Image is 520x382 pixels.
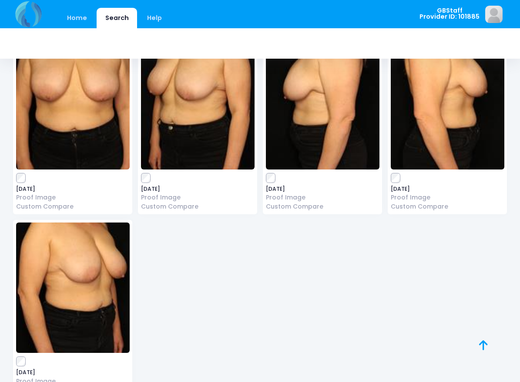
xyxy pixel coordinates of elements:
[16,202,130,211] a: Custom Compare
[485,6,503,23] img: image
[266,193,379,202] a: Proof Image
[139,8,171,28] a: Help
[266,202,379,211] a: Custom Compare
[16,370,130,375] span: [DATE]
[16,186,130,192] span: [DATE]
[97,8,137,28] a: Search
[266,186,379,192] span: [DATE]
[16,193,130,202] a: Proof Image
[391,202,504,211] a: Custom Compare
[141,193,255,202] a: Proof Image
[16,39,130,169] img: image
[391,39,504,169] img: image
[141,186,255,192] span: [DATE]
[391,193,504,202] a: Proof Image
[141,39,255,169] img: image
[58,8,95,28] a: Home
[141,202,255,211] a: Custom Compare
[419,7,480,20] span: GBStaff Provider ID: 101885
[16,223,130,353] img: image
[391,186,504,192] span: [DATE]
[266,39,379,169] img: image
